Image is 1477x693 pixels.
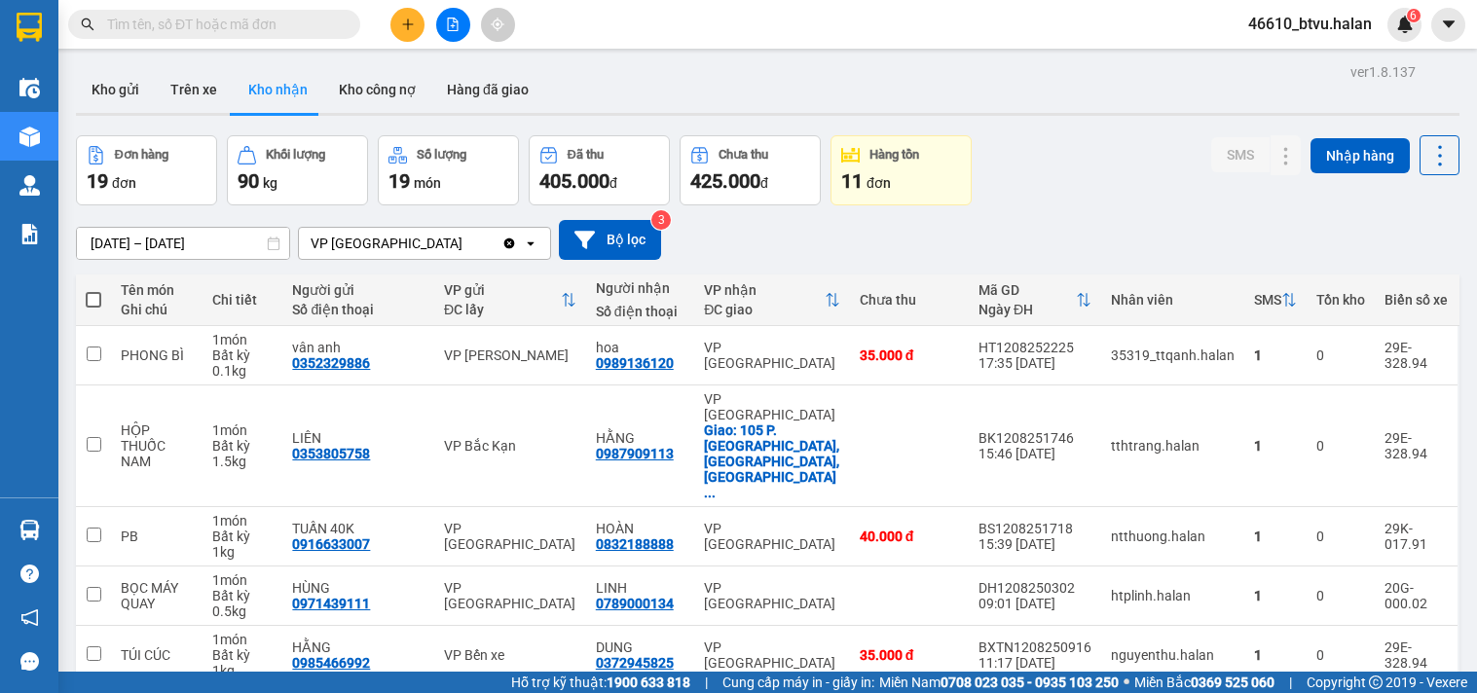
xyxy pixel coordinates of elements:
div: ntthuong.halan [1111,529,1235,544]
div: SMS [1254,292,1281,308]
img: warehouse-icon [19,127,40,147]
th: Toggle SortBy [434,274,586,326]
div: VP [GEOGRAPHIC_DATA] [444,521,576,552]
div: Chưa thu [719,148,768,162]
div: VP Bến xe [444,647,576,663]
div: 1 [1254,588,1297,603]
div: nguyenthu.halan [1111,647,1235,663]
div: Tồn kho [1316,292,1365,308]
div: TÚI CÚC [121,647,193,663]
button: Đơn hàng19đơn [76,135,217,205]
div: VP [GEOGRAPHIC_DATA] [704,639,840,671]
div: 0789000134 [596,596,674,611]
div: ĐC lấy [444,302,561,317]
div: VP [GEOGRAPHIC_DATA] [704,580,840,611]
span: 19 [388,169,410,193]
img: solution-icon [19,224,40,244]
div: Bất kỳ [212,529,274,544]
img: logo-vxr [17,13,42,42]
button: Trên xe [155,66,233,113]
div: 0832188888 [596,536,674,552]
div: 1 [1254,347,1297,363]
div: VP nhận [704,282,825,298]
span: 46610_btvu.halan [1233,12,1387,36]
button: aim [481,8,515,42]
input: Selected VP Hà Đông. [464,234,466,253]
img: icon-new-feature [1396,16,1414,33]
span: 405.000 [539,169,609,193]
div: 29E-328.94 [1385,430,1448,461]
div: HOÀN [596,521,684,536]
div: ĐC giao [704,302,825,317]
button: Kho gửi [76,66,155,113]
div: Người gửi [292,282,425,298]
sup: 3 [651,210,671,230]
button: caret-down [1431,8,1465,42]
div: PHONG BÌ [121,347,193,363]
span: Cung cấp máy in - giấy in: [722,672,874,693]
div: BỌC MÁY QUAY [121,580,193,611]
div: VP [GEOGRAPHIC_DATA] [704,340,840,371]
div: 29E-328.94 [1385,639,1448,671]
div: Bất kỳ [212,347,274,363]
div: 0353805758 [292,446,370,461]
span: 6 [1410,9,1417,22]
span: Miền Bắc [1134,672,1274,693]
button: SMS [1211,137,1270,172]
div: 35319_ttqanh.halan [1111,347,1235,363]
input: Select a date range. [77,228,289,259]
div: BXTN1208250916 [979,639,1091,655]
div: htplinh.halan [1111,588,1235,603]
button: Hàng đã giao [431,66,544,113]
button: Bộ lọc [559,220,661,260]
button: Số lượng19món [378,135,519,205]
span: | [1289,672,1292,693]
div: VP Bắc Kạn [444,438,576,454]
button: Nhập hàng [1311,138,1410,173]
div: Đã thu [568,148,604,162]
div: DH1208250302 [979,580,1091,596]
img: warehouse-icon [19,175,40,196]
div: Chưa thu [860,292,959,308]
div: 1 [1254,647,1297,663]
div: Số điện thoại [292,302,425,317]
div: 0916633007 [292,536,370,552]
div: 0971439111 [292,596,370,611]
span: 19 [87,169,108,193]
div: HT1208252225 [979,340,1091,355]
button: file-add [436,8,470,42]
div: Tên món [121,282,193,298]
div: vân anh [292,340,425,355]
div: ver 1.8.137 [1350,61,1416,83]
div: 0987909113 [596,446,674,461]
span: plus [401,18,415,31]
button: Chưa thu425.000đ [680,135,821,205]
div: Bất kỳ [212,588,274,603]
div: HẰNG [596,430,684,446]
span: 90 [238,169,259,193]
th: Toggle SortBy [969,274,1101,326]
div: 0.5 kg [212,603,274,619]
sup: 6 [1407,9,1421,22]
span: món [414,175,441,191]
svg: Clear value [501,236,517,251]
div: 0 [1316,529,1365,544]
div: 0.1 kg [212,363,274,379]
span: ... [704,485,716,500]
div: 40.000 đ [860,529,959,544]
span: search [81,18,94,31]
div: 1 [1254,529,1297,544]
div: 29E-328.94 [1385,340,1448,371]
div: 0372945825 [596,655,674,671]
button: Khối lượng90kg [227,135,368,205]
div: HÙNG [292,580,425,596]
div: BS1208251718 [979,521,1091,536]
strong: 0708 023 035 - 0935 103 250 [941,675,1119,690]
span: 425.000 [690,169,760,193]
span: đ [609,175,617,191]
span: aim [491,18,504,31]
strong: 0369 525 060 [1191,675,1274,690]
button: Kho công nợ [323,66,431,113]
img: warehouse-icon [19,520,40,540]
div: 0352329886 [292,355,370,371]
